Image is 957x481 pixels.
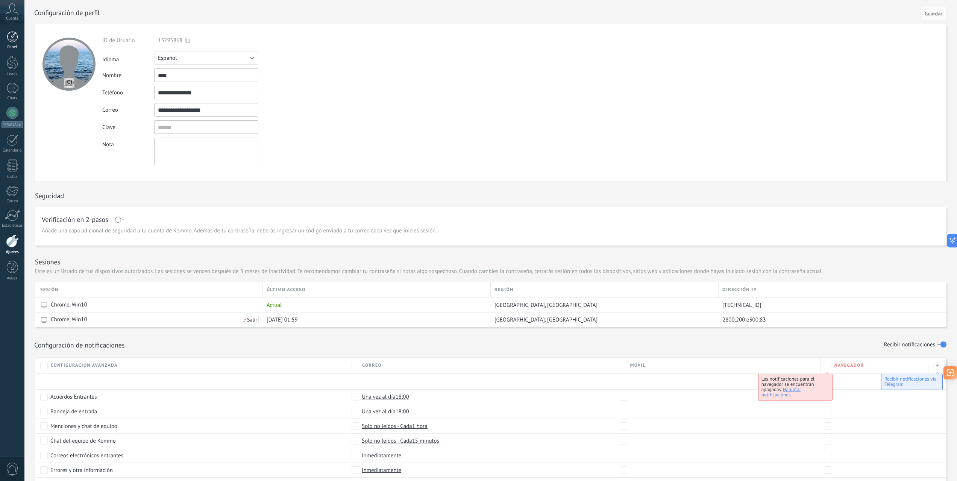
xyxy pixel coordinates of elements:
[2,276,23,281] div: Ayuda
[102,72,154,79] div: Nombre
[6,16,18,21] span: Cuenta
[158,37,182,44] span: 13795868
[35,258,60,266] h1: Sesiones
[102,106,154,114] div: Correo
[933,362,941,370] div: +
[2,174,23,179] div: Listas
[412,422,428,430] span: 1 hora
[51,316,87,323] span: Chrome, Win10
[2,96,23,101] div: Chats
[719,313,941,327] div: 2800:200:e300:83
[491,282,718,297] div: Región
[884,342,935,348] h1: Recibir notificaciones
[921,6,946,20] button: Guardar
[362,363,382,368] span: Correo
[630,363,646,368] span: Móvil
[491,313,715,327] div: Lima, Peru
[722,302,761,309] span: [TECHNICAL_ID]
[362,452,401,459] span: Inmediatamente
[834,363,864,368] span: Navegador
[158,55,177,62] span: Español
[2,223,23,228] div: Estadísticas
[35,268,823,275] p: Este es un listado de tus dispositivos autorizados. Las sesiones se vencen después de 3 meses de ...
[719,282,946,297] div: Dirección IP
[2,250,23,255] div: Ajustes
[51,363,118,368] span: Configuración avanzada
[761,376,814,393] span: Las notificaciones para el navegador se encuentran apagadas.
[267,316,298,323] span: [DATE] 01:59
[42,217,108,223] h1: Verificación en 2-pasos
[35,191,64,200] h1: Seguridad
[42,227,437,235] span: Añade una capa adicional de seguridad a tu cuenta de Kommo. Además de tu contraseña, deberás ingr...
[396,393,409,401] span: 18:00
[50,408,97,415] span: Bandeja de entrada
[362,437,439,445] span: Solo no leídos - Cada
[494,302,598,309] span: [GEOGRAPHIC_DATA], [GEOGRAPHIC_DATA]
[51,301,87,309] span: Chrome, Win10
[2,121,23,128] div: WhatsApp
[50,452,123,459] span: Correos electrónicos entrantes
[925,11,942,16] span: Guardar
[50,393,97,401] span: Acuerdos Entrantes
[2,72,23,77] div: Leads
[362,408,409,415] span: Una vez al día
[722,316,766,323] span: 2800:200:e300:83
[40,282,262,297] div: Sesión
[396,408,409,415] span: 18:00
[102,138,154,148] div: Nota
[2,45,23,50] div: Panel
[412,437,439,445] span: 15 minutos
[50,422,117,430] span: Menciones y chat de equipo
[50,437,116,445] span: Chat del equipo de Kommo
[884,376,936,387] span: Recibir notificaciones vía Telegram
[761,386,801,398] span: Habilitar notificaciones
[34,341,125,349] h1: Configuración de notificaciones
[102,124,154,131] div: Clave
[267,302,282,309] span: Actual
[362,393,409,401] span: Una vez al día
[2,199,23,204] div: Correo
[241,316,259,323] button: Salir
[2,148,23,153] div: Calendario
[362,466,401,474] span: Inmediatamente
[102,53,154,63] div: Idioma
[263,282,490,297] div: último acceso
[102,89,154,96] div: Teléfono
[50,466,113,474] span: Errores y otra información
[154,51,258,65] button: Español
[491,298,715,312] div: Dallas, United States
[719,298,941,312] div: 95.173.216.111
[362,422,427,430] span: Solo no leídos - Cada
[494,316,598,323] span: [GEOGRAPHIC_DATA], [GEOGRAPHIC_DATA]
[102,37,154,44] div: ID de Usuario
[247,317,257,322] span: Salir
